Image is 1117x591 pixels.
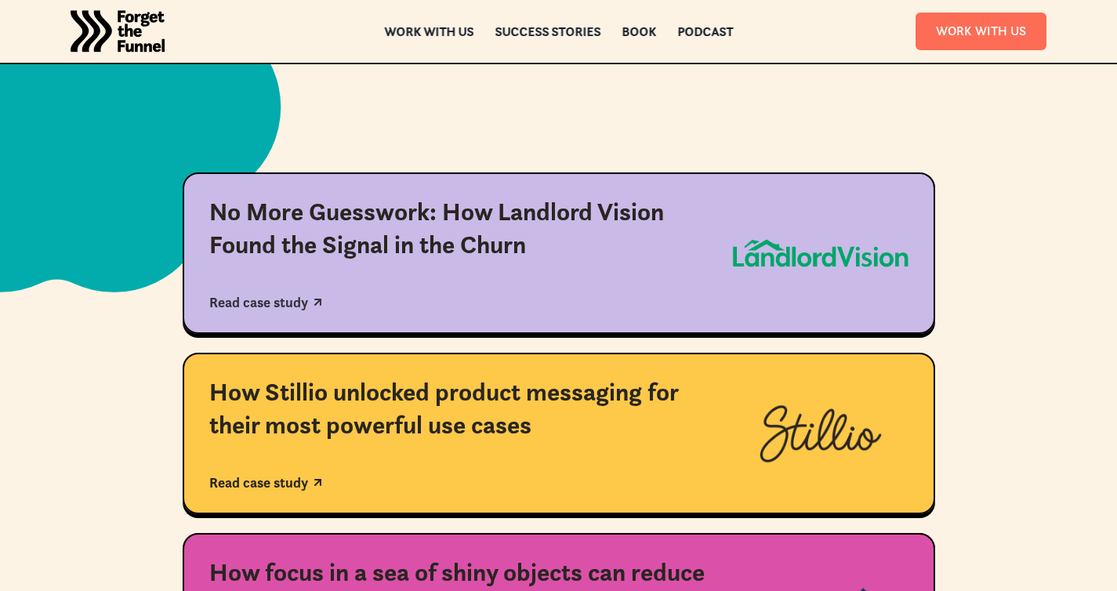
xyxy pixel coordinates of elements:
div: How Stillio unlocked product messaging for their most powerful use cases [209,376,706,441]
div: Read case study [209,474,308,491]
a: Podcast [677,26,733,37]
a: Work with us [384,26,473,37]
div: No More Guesswork: How Landlord Vision Found the Signal in the Churn [209,196,706,261]
a: No More Guesswork: How Landlord Vision Found the Signal in the ChurnRead case study [183,172,935,334]
a: How Stillio unlocked product messaging for their most powerful use casesRead case study [183,353,935,514]
a: Book [622,26,656,37]
a: Work With Us [916,13,1046,49]
div: Read case study [209,294,308,311]
a: Success Stories [495,26,600,37]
